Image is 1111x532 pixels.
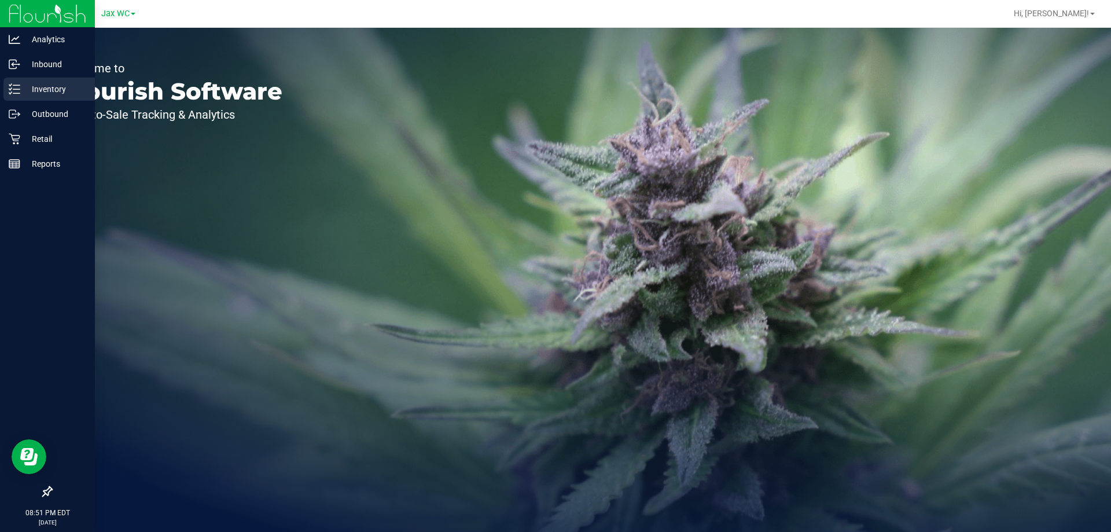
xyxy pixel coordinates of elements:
[5,518,90,527] p: [DATE]
[1014,9,1089,18] span: Hi, [PERSON_NAME]!
[20,157,90,171] p: Reports
[9,108,20,120] inline-svg: Outbound
[101,9,130,19] span: Jax WC
[20,132,90,146] p: Retail
[9,133,20,145] inline-svg: Retail
[9,83,20,95] inline-svg: Inventory
[20,82,90,96] p: Inventory
[62,63,282,74] p: Welcome to
[62,109,282,120] p: Seed-to-Sale Tracking & Analytics
[9,34,20,45] inline-svg: Analytics
[62,80,282,103] p: Flourish Software
[20,57,90,71] p: Inbound
[5,508,90,518] p: 08:51 PM EDT
[20,32,90,46] p: Analytics
[12,439,46,474] iframe: Resource center
[9,158,20,170] inline-svg: Reports
[20,107,90,121] p: Outbound
[9,58,20,70] inline-svg: Inbound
